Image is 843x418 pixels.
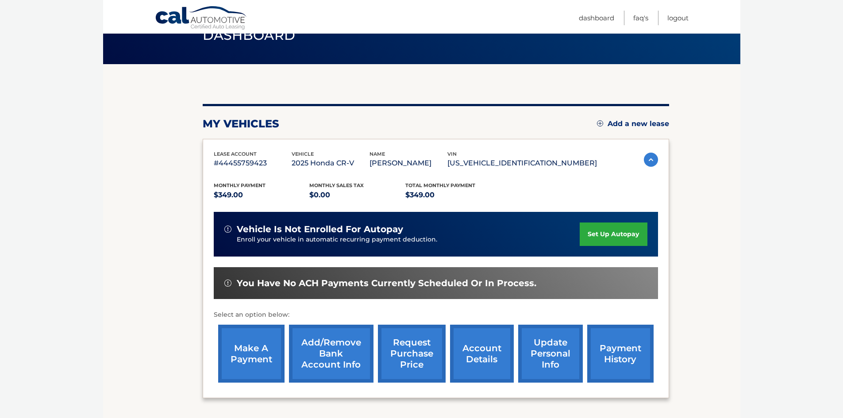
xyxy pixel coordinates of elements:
[203,27,296,43] span: Dashboard
[224,226,231,233] img: alert-white.svg
[214,182,266,188] span: Monthly Payment
[450,325,514,383] a: account details
[203,117,279,130] h2: my vehicles
[224,280,231,287] img: alert-white.svg
[633,11,648,25] a: FAQ's
[214,310,658,320] p: Select an option below:
[587,325,654,383] a: payment history
[309,189,405,201] p: $0.00
[405,182,475,188] span: Total Monthly Payment
[289,325,373,383] a: Add/Remove bank account info
[597,120,603,127] img: add.svg
[370,157,447,169] p: [PERSON_NAME]
[292,157,370,169] p: 2025 Honda CR-V
[292,151,314,157] span: vehicle
[580,222,647,246] a: set up autopay
[214,189,310,201] p: $349.00
[237,278,536,289] span: You have no ACH payments currently scheduled or in process.
[405,189,501,201] p: $349.00
[447,151,457,157] span: vin
[518,325,583,383] a: update personal info
[370,151,385,157] span: name
[155,6,248,31] a: Cal Automotive
[309,182,364,188] span: Monthly sales Tax
[218,325,285,383] a: make a payment
[579,11,614,25] a: Dashboard
[237,235,580,245] p: Enroll your vehicle in automatic recurring payment deduction.
[644,153,658,167] img: accordion-active.svg
[214,157,292,169] p: #44455759423
[378,325,446,383] a: request purchase price
[597,119,669,128] a: Add a new lease
[237,224,403,235] span: vehicle is not enrolled for autopay
[214,151,257,157] span: lease account
[667,11,689,25] a: Logout
[447,157,597,169] p: [US_VEHICLE_IDENTIFICATION_NUMBER]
